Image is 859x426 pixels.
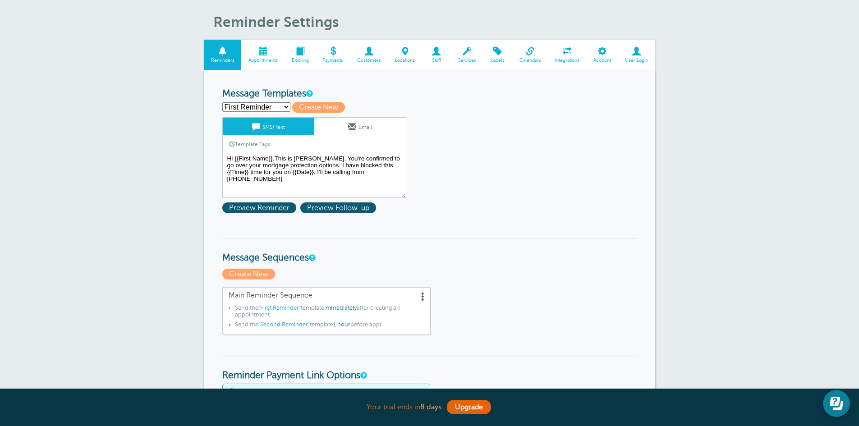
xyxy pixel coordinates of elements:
[222,153,406,198] textarea: Hi {{First Name}}.This is [PERSON_NAME]. You're confirmed to go over your mortgage protection opt...
[422,40,451,70] a: Staff
[222,269,275,279] span: Create New
[306,91,312,96] a: This is the wording for your reminder and follow-up messages. You can create multiple templates i...
[238,388,418,395] span: to receive payments or deposits!
[483,40,512,70] a: Labels
[393,58,418,63] span: Locations
[235,321,425,331] li: Send the template before appt.
[314,118,406,135] a: Email
[388,40,422,70] a: Locations
[355,58,384,63] span: Customers
[300,202,376,213] span: Preview Follow-up
[258,321,310,328] span: "Second Reminder"
[333,321,350,328] span: 1 hour
[309,255,314,261] a: Message Sequences allow you to setup multiple reminder schedules that can use different Message T...
[587,40,618,70] a: Account
[222,88,637,100] h3: Message Templates
[487,58,508,63] span: Labels
[823,390,850,417] iframe: Resource center
[222,238,637,264] h3: Message Sequences
[213,14,655,31] h1: Reminder Settings
[300,204,378,212] a: Preview Follow-up
[591,58,614,63] span: Account
[241,40,285,70] a: Appointments
[238,388,322,395] a: Set up Payment Processing
[222,270,277,278] a: Create New
[426,58,446,63] span: Staff
[222,204,300,212] a: Preview Reminder
[292,103,349,111] a: Create New
[222,202,296,213] span: Preview Reminder
[552,58,582,63] span: Integrations
[229,291,425,300] span: Main Reminder Sequence
[223,118,314,135] a: SMS/Text
[618,40,655,70] a: User Login
[222,356,637,381] h3: Reminder Payment Link Options
[447,400,491,414] a: Upgrade
[289,58,311,63] span: Booking
[324,305,357,311] span: immediately
[292,102,345,113] span: Create New
[360,372,366,378] a: These settings apply to all templates. Automatically add a payment link to your reminders if an a...
[222,287,431,335] a: Main Reminder Sequence Send the"First Reminder"templateimmediatelyafter creating an appointment.S...
[350,40,388,70] a: Customers
[204,398,655,417] div: Your trial ends in .
[512,40,548,70] a: Calendars
[517,58,543,63] span: Calendars
[316,40,350,70] a: Payments
[258,305,301,311] span: "First Reminder"
[235,305,425,321] li: Send the template after creating an appointment.
[285,40,316,70] a: Booking
[548,40,587,70] a: Integrations
[223,135,277,153] a: Template Tags
[246,58,280,63] span: Appointments
[455,58,478,63] span: Services
[623,58,651,63] span: User Login
[451,40,483,70] a: Services
[320,58,346,63] span: Payments
[209,58,237,63] span: Reminders
[420,403,441,411] a: 8 days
